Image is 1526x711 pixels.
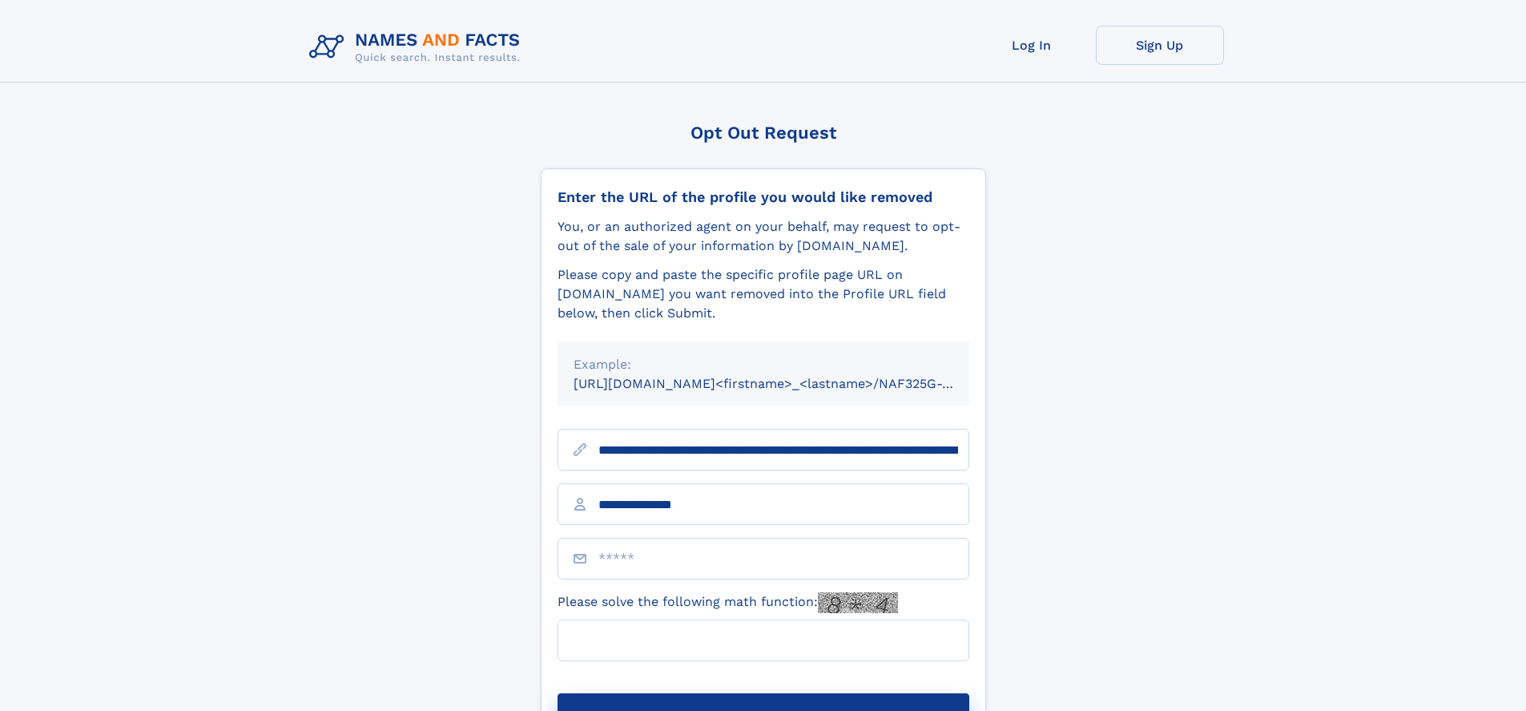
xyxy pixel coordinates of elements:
div: Example: [574,355,953,374]
div: Please copy and paste the specific profile page URL on [DOMAIN_NAME] you want removed into the Pr... [558,265,969,323]
small: [URL][DOMAIN_NAME]<firstname>_<lastname>/NAF325G-xxxxxxxx [574,376,1000,391]
div: Opt Out Request [541,123,986,143]
img: Logo Names and Facts [303,26,533,69]
a: Sign Up [1096,26,1224,65]
div: You, or an authorized agent on your behalf, may request to opt-out of the sale of your informatio... [558,217,969,256]
a: Log In [968,26,1096,65]
div: Enter the URL of the profile you would like removed [558,188,969,206]
label: Please solve the following math function: [558,592,898,613]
